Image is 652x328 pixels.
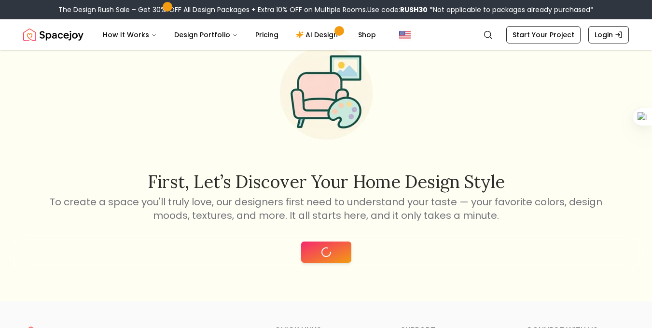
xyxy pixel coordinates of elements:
[399,29,411,41] img: United States
[428,5,594,14] span: *Not applicable to packages already purchased*
[367,5,428,14] span: Use code:
[23,25,83,44] a: Spacejoy
[23,19,629,50] nav: Global
[48,195,604,222] p: To create a space you'll truly love, our designers first need to understand your taste — your fav...
[48,172,604,191] h2: First, let’s discover your home design style
[288,25,348,44] a: AI Design
[350,25,384,44] a: Shop
[400,5,428,14] b: RUSH30
[58,5,594,14] div: The Design Rush Sale – Get 30% OFF All Design Packages + Extra 10% OFF on Multiple Rooms.
[588,26,629,43] a: Login
[166,25,246,44] button: Design Portfolio
[95,25,165,44] button: How It Works
[95,25,384,44] nav: Main
[264,31,388,155] img: Start Style Quiz Illustration
[23,25,83,44] img: Spacejoy Logo
[506,26,581,43] a: Start Your Project
[248,25,286,44] a: Pricing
